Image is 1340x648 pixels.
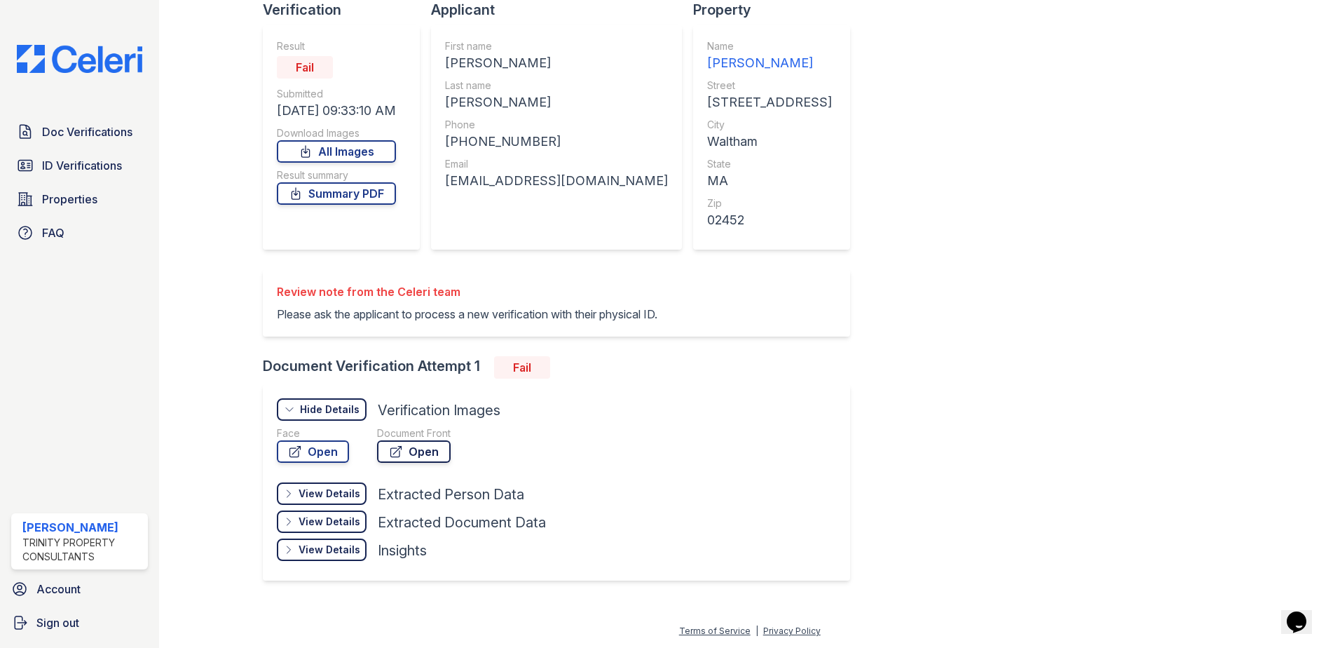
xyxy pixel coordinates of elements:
div: View Details [299,487,360,501]
div: Hide Details [300,403,360,417]
div: Fail [277,56,333,79]
div: 02452 [707,210,832,230]
div: Extracted Person Data [378,485,524,504]
img: CE_Logo_Blue-a8612792a0a2168367f1c8372b55b34899dd931a85d93a1a3d3e32e68fde9ad4.png [6,45,153,73]
span: Sign out [36,614,79,631]
div: Street [707,79,832,93]
div: Name [707,39,832,53]
a: Name [PERSON_NAME] [707,39,832,73]
div: Face [277,426,349,440]
div: Review note from the Celeri team [277,283,657,300]
a: ID Verifications [11,151,148,180]
div: Zip [707,196,832,210]
div: Email [445,157,668,171]
a: Privacy Policy [763,626,821,636]
div: View Details [299,543,360,557]
div: First name [445,39,668,53]
div: Insights [378,541,427,560]
span: Doc Verifications [42,123,132,140]
div: [PERSON_NAME] [445,53,668,73]
a: Open [277,440,349,463]
a: Summary PDF [277,182,396,205]
a: Account [6,575,153,603]
div: Document Front [377,426,451,440]
a: Terms of Service [679,626,751,636]
div: Last name [445,79,668,93]
div: [EMAIL_ADDRESS][DOMAIN_NAME] [445,171,668,191]
a: Open [377,440,451,463]
div: Download Images [277,126,396,140]
div: State [707,157,832,171]
div: Extracted Document Data [378,513,546,532]
div: Phone [445,118,668,132]
div: Document Verification Attempt 1 [263,356,861,379]
div: [DATE] 09:33:10 AM [277,101,396,121]
span: FAQ [42,224,64,241]
iframe: chat widget [1281,592,1326,634]
a: Sign out [6,609,153,637]
a: Properties [11,185,148,213]
div: Result [277,39,396,53]
div: Waltham [707,132,832,151]
span: Properties [42,191,97,208]
div: [STREET_ADDRESS] [707,93,832,112]
div: [PERSON_NAME] [707,53,832,73]
a: FAQ [11,219,148,247]
div: [PERSON_NAME] [445,93,668,112]
div: Submitted [277,87,396,101]
div: Trinity Property Consultants [22,536,142,564]
div: [PHONE_NUMBER] [445,132,668,151]
a: Doc Verifications [11,118,148,146]
div: [PERSON_NAME] [22,519,142,536]
div: | [756,626,758,636]
div: Fail [494,356,550,379]
p: Please ask the applicant to process a new verification with their physical ID. [277,306,657,323]
div: Result summary [277,168,396,182]
div: MA [707,171,832,191]
div: Verification Images [378,400,500,420]
span: ID Verifications [42,157,122,174]
div: View Details [299,515,360,529]
div: City [707,118,832,132]
a: All Images [277,140,396,163]
span: Account [36,581,81,598]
